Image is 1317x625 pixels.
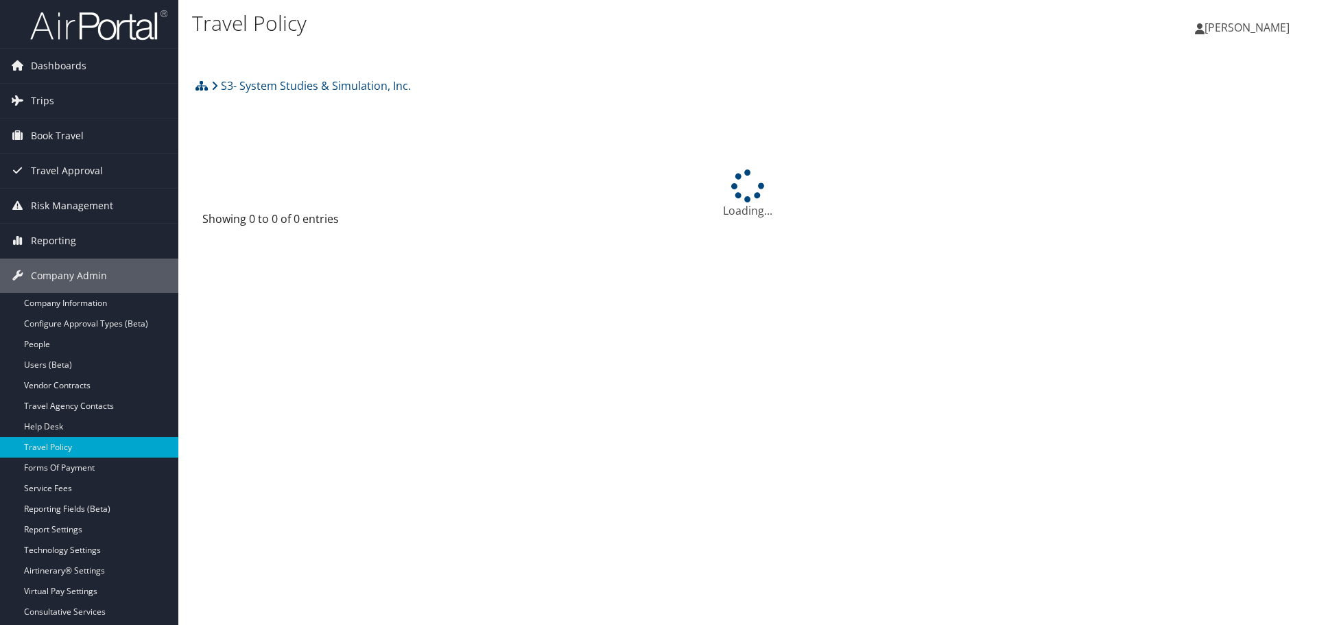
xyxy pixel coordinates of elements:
span: Reporting [31,224,76,258]
h1: Travel Policy [192,9,933,38]
span: Travel Approval [31,154,103,188]
div: Showing 0 to 0 of 0 entries [202,211,460,234]
a: S3- System Studies & Simulation, Inc. [211,72,411,99]
div: Loading... [192,169,1303,219]
span: Dashboards [31,49,86,83]
span: Company Admin [31,259,107,293]
img: airportal-logo.png [30,9,167,41]
span: Trips [31,84,54,118]
span: [PERSON_NAME] [1205,20,1290,35]
span: Book Travel [31,119,84,153]
span: Risk Management [31,189,113,223]
a: [PERSON_NAME] [1195,7,1303,48]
